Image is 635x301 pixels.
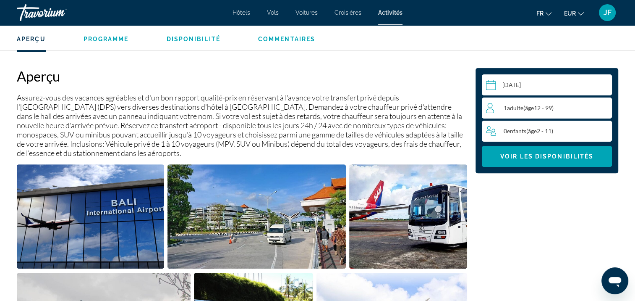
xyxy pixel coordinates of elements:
[84,35,129,43] button: Programme
[167,164,346,269] button: Open full-screen image slider
[504,104,554,111] span: 1
[507,104,523,111] span: Adulte
[536,7,551,19] button: Change language
[525,104,534,111] span: âge
[349,164,467,269] button: Open full-screen image slider
[564,7,584,19] button: Change currency
[523,104,554,111] span: ( 12 - 99)
[258,35,315,43] button: Commentaires
[378,9,402,16] a: Activités
[295,9,318,16] a: Voitures
[17,164,164,269] button: Open full-screen image slider
[500,153,593,160] span: Voir les disponibilités
[17,2,101,24] a: Travorium
[482,146,612,167] button: Voir les disponibilités
[334,9,361,16] a: Croisières
[482,98,612,142] button: Travelers: 1 adult, 0 children
[507,127,526,135] span: Enfants
[536,10,544,17] span: fr
[167,36,220,42] span: Disponibilité
[526,127,553,135] span: ( 2 - 11)
[267,9,279,16] a: Vols
[17,35,46,43] button: Aperçu
[604,8,611,17] span: JF
[167,35,220,43] button: Disponibilité
[528,127,537,135] span: âge
[17,36,46,42] span: Aperçu
[564,10,576,17] span: EUR
[84,36,129,42] span: Programme
[504,127,553,135] span: 0
[601,267,628,294] iframe: Bouton de lancement de la fenêtre de messagerie
[258,36,315,42] span: Commentaires
[17,68,467,84] h2: Aperçu
[233,9,250,16] a: Hôtels
[596,4,618,21] button: User Menu
[17,93,467,158] p: Assurez-vous des vacances agréables et d'un bon rapport qualité-prix en réservant à l'avance votr...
